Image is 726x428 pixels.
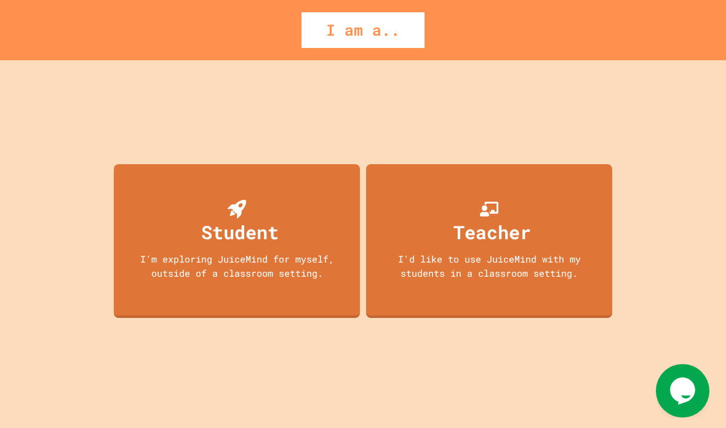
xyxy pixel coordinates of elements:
div: I'm exploring JuiceMind for myself, outside of a classroom setting. [126,252,348,280]
div: Student [201,218,279,246]
div: I'd like to use JuiceMind with my students in a classroom setting. [378,252,600,280]
div: Teacher [453,218,531,246]
div: I am a.. [301,12,425,48]
iframe: chat widget [656,360,716,418]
